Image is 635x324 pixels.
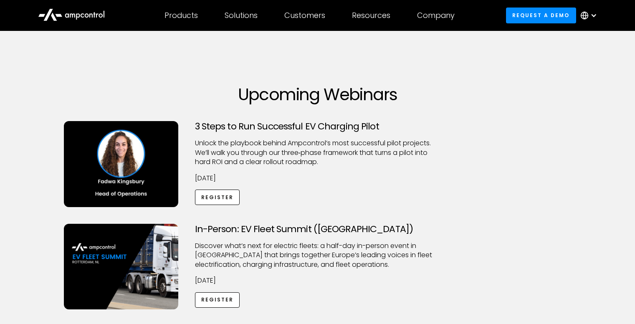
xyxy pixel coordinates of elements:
[352,11,390,20] div: Resources
[195,121,440,132] h3: 3 Steps to Run Successful EV Charging Pilot
[195,276,440,285] p: [DATE]
[195,292,240,308] a: Register
[417,11,455,20] div: Company
[164,11,198,20] div: Products
[195,174,440,183] p: [DATE]
[284,11,325,20] div: Customers
[195,190,240,205] a: Register
[195,139,440,167] p: Unlock the playbook behind Ampcontrol’s most successful pilot projects. We’ll walk you through ou...
[64,84,572,104] h1: Upcoming Webinars
[225,11,258,20] div: Solutions
[506,8,576,23] a: Request a demo
[195,241,440,269] p: ​Discover what’s next for electric fleets: a half-day in-person event in [GEOGRAPHIC_DATA] that b...
[195,224,440,235] h3: In-Person: EV Fleet Summit ([GEOGRAPHIC_DATA])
